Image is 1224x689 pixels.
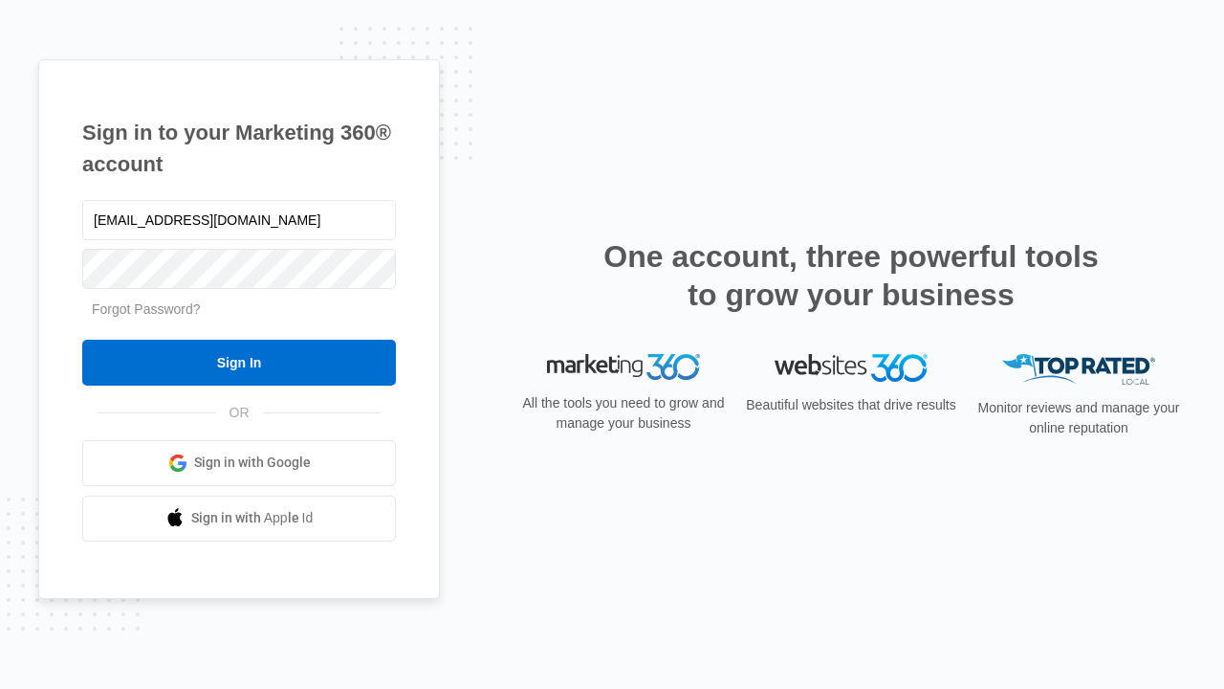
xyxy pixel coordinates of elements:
[82,117,396,180] h1: Sign in to your Marketing 360® account
[516,393,731,433] p: All the tools you need to grow and manage your business
[744,395,958,415] p: Beautiful websites that drive results
[598,237,1104,314] h2: One account, three powerful tools to grow your business
[82,200,396,240] input: Email
[82,340,396,386] input: Sign In
[972,398,1186,438] p: Monitor reviews and manage your online reputation
[92,301,201,317] a: Forgot Password?
[82,496,396,542] a: Sign in with Apple Id
[775,354,928,382] img: Websites 360
[216,403,263,423] span: OR
[191,508,314,528] span: Sign in with Apple Id
[547,354,700,381] img: Marketing 360
[194,453,311,473] span: Sign in with Google
[1002,354,1155,386] img: Top Rated Local
[82,440,396,486] a: Sign in with Google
